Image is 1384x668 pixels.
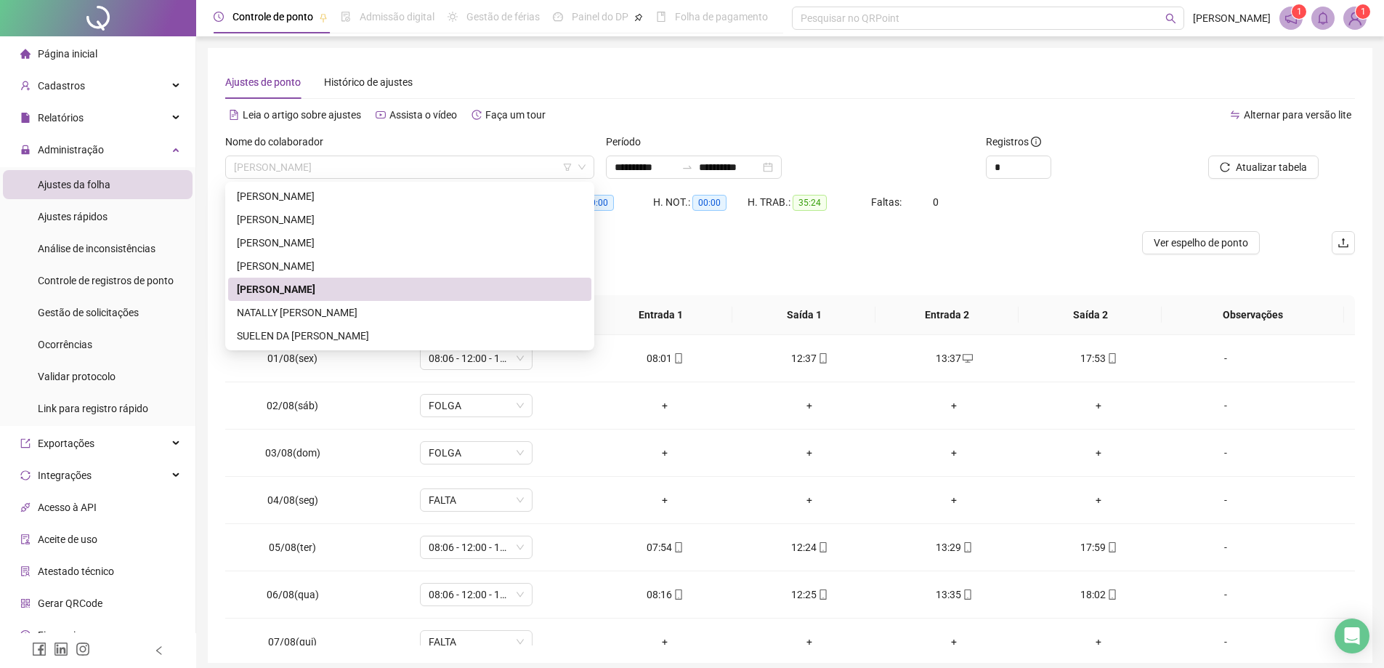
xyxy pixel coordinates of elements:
button: Ver espelho de ponto [1142,231,1260,254]
span: to [681,161,693,173]
span: mobile [1106,589,1117,600]
span: 08:06 - 12:00 - 13:06 - 18:00 [429,536,524,558]
button: Atualizar tabela [1208,156,1319,179]
span: sync [20,470,31,480]
span: Administração [38,144,104,156]
span: 08:06 - 12:00 - 13:06 - 18:00 [429,584,524,605]
span: Registros [986,134,1041,150]
div: 17:59 [1038,539,1160,555]
th: Saída 1 [732,295,875,335]
span: Histórico de ajustes [324,76,413,88]
span: mobile [817,589,828,600]
span: 08:06 - 12:00 - 13:06 - 18:00 [429,347,524,369]
span: Integrações [38,470,92,481]
span: file-done [341,12,351,22]
div: + [604,445,726,461]
span: mobile [1106,353,1117,363]
div: - [1183,398,1268,414]
span: Gestão de solicitações [38,307,139,318]
span: Leia o artigo sobre ajustes [243,109,361,121]
span: 0 [933,196,939,208]
span: FOLGA [429,395,524,417]
div: + [749,492,870,508]
span: Aceite de uso [38,534,97,545]
span: Financeiro [38,629,85,641]
span: user-add [20,81,31,91]
div: + [1038,398,1160,414]
span: Ocorrências [38,339,92,350]
div: + [894,634,1015,650]
span: Gerar QRCode [38,597,102,609]
span: mobile [672,542,684,552]
span: mobile [817,542,828,552]
span: 02/08(sáb) [267,400,318,411]
span: 03/08(dom) [265,447,320,459]
span: upload [1338,237,1349,249]
span: info-circle [1031,137,1041,147]
span: lock [20,145,31,155]
span: 35:24 [793,195,827,211]
span: 05/08(ter) [269,542,316,553]
span: mobile [1106,542,1117,552]
span: FALTA [429,489,524,511]
label: Período [606,134,650,150]
div: + [1038,634,1160,650]
span: 07/08(qui) [268,636,317,648]
span: pushpin [634,13,643,22]
span: Atestado técnico [38,566,114,577]
span: home [20,49,31,59]
div: 08:01 [604,350,726,366]
div: MARIO CESAR BOMBARDELLI FERREIRA PINTO [228,278,591,301]
div: + [894,492,1015,508]
span: Painel do DP [572,11,628,23]
span: dollar [20,630,31,640]
span: Cadastros [38,80,85,92]
span: Validar protocolo [38,371,116,382]
div: + [749,634,870,650]
div: + [749,398,870,414]
span: swap-right [681,161,693,173]
th: Entrada 2 [875,295,1019,335]
span: Alternar para versão lite [1244,109,1351,121]
span: 1 [1297,7,1302,17]
span: book [656,12,666,22]
span: FALTA [429,631,524,653]
div: [PERSON_NAME] [237,212,583,228]
div: - [1183,445,1268,461]
span: mobile [672,353,684,363]
div: 13:37 [894,350,1015,366]
div: 12:37 [749,350,870,366]
span: youtube [376,110,386,120]
div: + [604,634,726,650]
span: history [472,110,482,120]
span: Ajustes rápidos [38,211,108,222]
div: + [1038,445,1160,461]
span: 01/08(sex) [267,353,317,364]
span: Exportações [38,438,94,449]
th: Saída 2 [1019,295,1162,335]
span: Observações [1173,307,1332,323]
div: 13:35 [894,587,1015,603]
div: NATALLY [PERSON_NAME] [237,305,583,321]
span: swap [1230,110,1240,120]
sup: Atualize o seu contato no menu Meus Dados [1356,4,1370,19]
span: dashboard [553,12,563,22]
span: export [20,438,31,448]
div: + [604,398,726,414]
span: qrcode [20,598,31,608]
span: Ajustes da folha [38,179,110,190]
span: 00:00 [692,195,727,211]
th: Entrada 1 [589,295,732,335]
span: [PERSON_NAME] [1193,10,1271,26]
span: audit [20,534,31,544]
span: sun [448,12,458,22]
sup: 1 [1292,4,1306,19]
img: 54806 [1344,7,1366,29]
span: Controle de registros de ponto [38,275,174,286]
span: bell [1316,12,1330,25]
div: - [1183,350,1268,366]
div: FABRICIO BUENO DOS SANTOS [228,254,591,278]
span: Assista o vídeo [389,109,457,121]
div: Open Intercom Messenger [1335,619,1369,653]
div: [PERSON_NAME] [237,188,583,204]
